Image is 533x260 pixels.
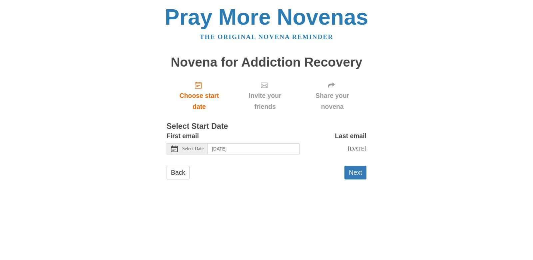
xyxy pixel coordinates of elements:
span: [DATE] [348,145,366,152]
span: Share your novena [305,90,360,112]
button: Next [344,166,366,179]
span: Select Date [182,146,204,151]
div: Click "Next" to confirm your start date first. [232,76,298,116]
label: Last email [335,130,366,141]
span: Invite your friends [239,90,291,112]
h3: Select Start Date [167,122,366,131]
div: Click "Next" to confirm your start date first. [298,76,366,116]
h1: Novena for Addiction Recovery [167,55,366,70]
label: First email [167,130,199,141]
a: Choose start date [167,76,232,116]
a: The original novena reminder [200,33,333,40]
a: Back [167,166,190,179]
span: Choose start date [173,90,225,112]
a: Pray More Novenas [165,5,368,29]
